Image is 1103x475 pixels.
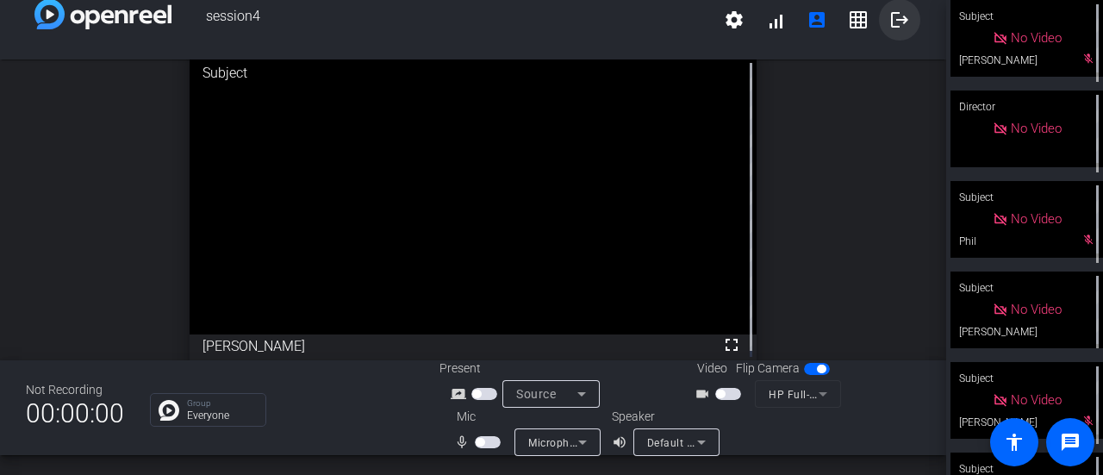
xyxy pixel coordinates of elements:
[848,9,869,30] mat-icon: grid_on
[187,410,257,421] p: Everyone
[1011,392,1062,408] span: No Video
[807,9,827,30] mat-icon: account_box
[950,91,1103,123] div: Director
[451,384,471,404] mat-icon: screen_share_outline
[1060,432,1081,453] mat-icon: message
[187,399,257,408] p: Group
[528,435,852,449] span: Microphone Array (Intel® Smart Sound Technology (Intel® SST))
[1011,121,1062,136] span: No Video
[1004,432,1025,453] mat-icon: accessibility
[1011,30,1062,46] span: No Video
[950,272,1103,304] div: Subject
[721,334,742,355] mat-icon: fullscreen
[159,400,179,421] img: Chat Icon
[26,381,124,399] div: Not Recording
[516,387,556,401] span: Source
[736,359,800,378] span: Flip Camera
[439,408,612,426] div: Mic
[612,408,715,426] div: Speaker
[950,181,1103,214] div: Subject
[889,9,910,30] mat-icon: logout
[695,384,715,404] mat-icon: videocam_outline
[612,432,633,453] mat-icon: volume_up
[1011,211,1062,227] span: No Video
[190,50,757,97] div: Subject
[454,432,475,453] mat-icon: mic_none
[439,359,612,378] div: Present
[950,362,1103,395] div: Subject
[647,435,833,449] span: Default - Speakers (Realtek(R) Audio)
[697,359,727,378] span: Video
[1011,302,1062,317] span: No Video
[26,392,124,434] span: 00:00:00
[724,9,745,30] mat-icon: settings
